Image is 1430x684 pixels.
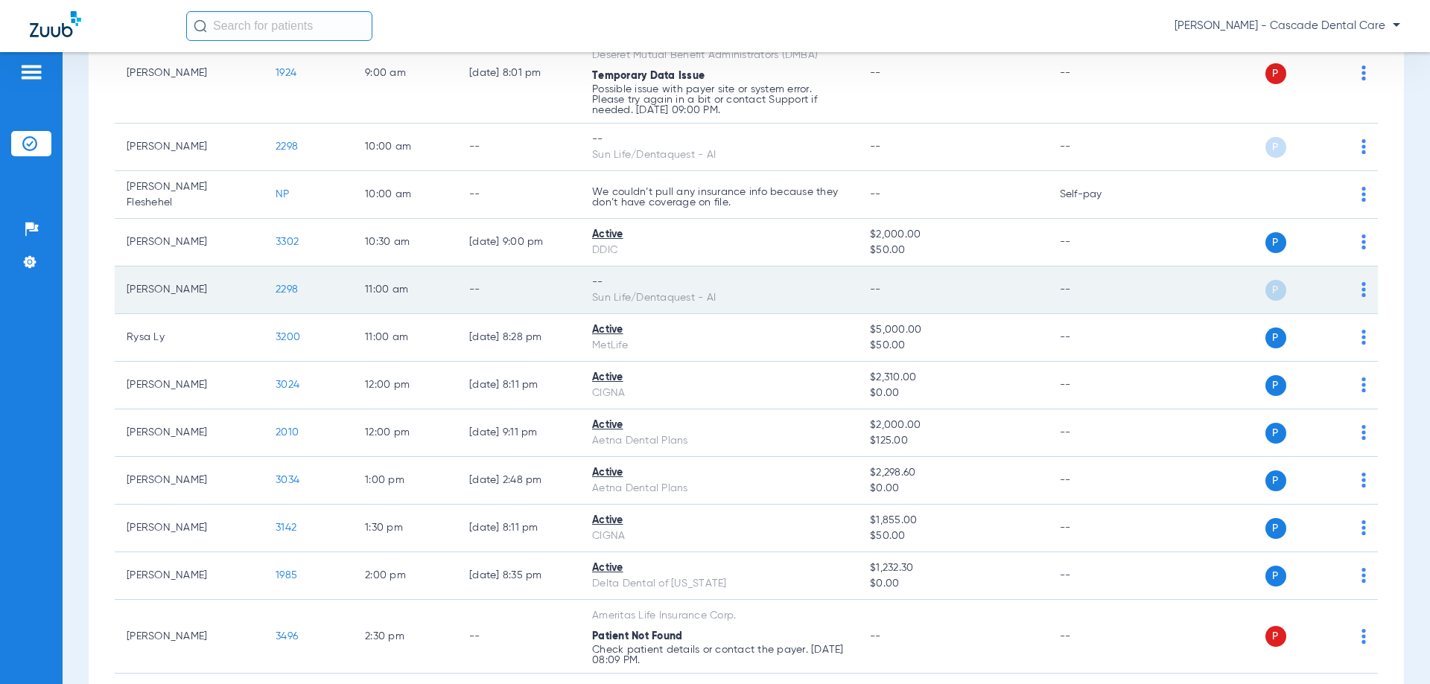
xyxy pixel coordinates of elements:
[457,457,580,505] td: [DATE] 2:48 PM
[592,147,846,163] div: Sun Life/Dentaquest - AI
[1048,219,1148,266] td: --
[592,275,846,290] div: --
[1265,626,1286,647] span: P
[353,457,457,505] td: 1:00 PM
[1265,232,1286,253] span: P
[1361,520,1366,535] img: group-dot-blue.svg
[592,322,846,338] div: Active
[870,433,1035,449] span: $125.00
[592,132,846,147] div: --
[1361,425,1366,440] img: group-dot-blue.svg
[115,457,264,505] td: [PERSON_NAME]
[1048,409,1148,457] td: --
[1265,423,1286,444] span: P
[592,433,846,449] div: Aetna Dental Plans
[276,189,290,199] span: NP
[592,418,846,433] div: Active
[1265,518,1286,539] span: P
[30,11,81,37] img: Zuub Logo
[870,465,1035,481] span: $2,298.60
[1048,171,1148,219] td: Self-pay
[870,338,1035,354] span: $50.00
[592,290,846,306] div: Sun Life/Dentaquest - AI
[870,481,1035,496] span: $0.00
[115,505,264,552] td: [PERSON_NAME]
[592,608,846,624] div: Ameritas Life Insurance Corp.
[353,505,457,552] td: 1:30 PM
[1048,362,1148,409] td: --
[1361,234,1366,249] img: group-dot-blue.svg
[457,505,580,552] td: [DATE] 8:11 PM
[115,171,264,219] td: [PERSON_NAME] Fleshehel
[115,124,264,171] td: [PERSON_NAME]
[457,362,580,409] td: [DATE] 8:11 PM
[1265,137,1286,158] span: P
[1048,124,1148,171] td: --
[870,141,881,152] span: --
[1361,473,1366,488] img: group-dot-blue.svg
[115,314,264,362] td: Rysa Ly
[870,631,881,642] span: --
[592,513,846,528] div: Active
[115,362,264,409] td: [PERSON_NAME]
[592,71,705,81] span: Temporary Data Issue
[1265,566,1286,586] span: P
[1048,314,1148,362] td: --
[276,141,298,152] span: 2298
[592,227,846,243] div: Active
[1265,280,1286,301] span: P
[186,11,372,41] input: Search for patients
[1048,266,1148,314] td: --
[592,48,846,63] div: Deseret Mutual Benefit Administrators (DMBA)
[276,475,299,485] span: 3034
[457,24,580,124] td: [DATE] 8:01 PM
[353,600,457,674] td: 2:30 PM
[592,645,846,665] p: Check patient details or contact the payer. [DATE] 08:09 PM.
[457,552,580,600] td: [DATE] 8:35 PM
[592,187,846,208] p: We couldn’t pull any insurance info because they don’t have coverage on file.
[870,576,1035,592] span: $0.00
[1265,327,1286,348] span: P
[592,386,846,401] div: CIGNA
[592,84,846,115] p: Possible issue with payer site or system error. Please try again in a bit or contact Support if n...
[1265,63,1286,84] span: P
[19,63,43,81] img: hamburger-icon
[353,24,457,124] td: 9:00 AM
[115,266,264,314] td: [PERSON_NAME]
[115,24,264,124] td: [PERSON_NAME]
[870,243,1035,258] span: $50.00
[457,124,580,171] td: --
[353,314,457,362] td: 11:00 AM
[870,189,881,199] span: --
[1361,330,1366,345] img: group-dot-blue.svg
[1048,505,1148,552] td: --
[592,528,846,544] div: CIGNA
[115,552,264,600] td: [PERSON_NAME]
[276,380,299,390] span: 3024
[1361,187,1366,202] img: group-dot-blue.svg
[457,171,580,219] td: --
[1048,600,1148,674] td: --
[870,386,1035,401] span: $0.00
[870,370,1035,386] span: $2,310.00
[870,513,1035,528] span: $1,855.00
[353,124,457,171] td: 10:00 AM
[276,237,299,247] span: 3302
[353,171,457,219] td: 10:00 AM
[592,338,846,354] div: MetLife
[870,322,1035,338] span: $5,000.00
[592,465,846,481] div: Active
[276,284,298,295] span: 2298
[1361,568,1366,583] img: group-dot-blue.svg
[1356,613,1430,684] iframe: Chat Widget
[592,370,846,386] div: Active
[1265,470,1286,491] span: P
[194,19,207,33] img: Search Icon
[1265,375,1286,396] span: P
[1361,282,1366,297] img: group-dot-blue.svg
[592,243,846,258] div: DDIC
[870,284,881,295] span: --
[870,418,1035,433] span: $2,000.00
[1361,377,1366,392] img: group-dot-blue.svg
